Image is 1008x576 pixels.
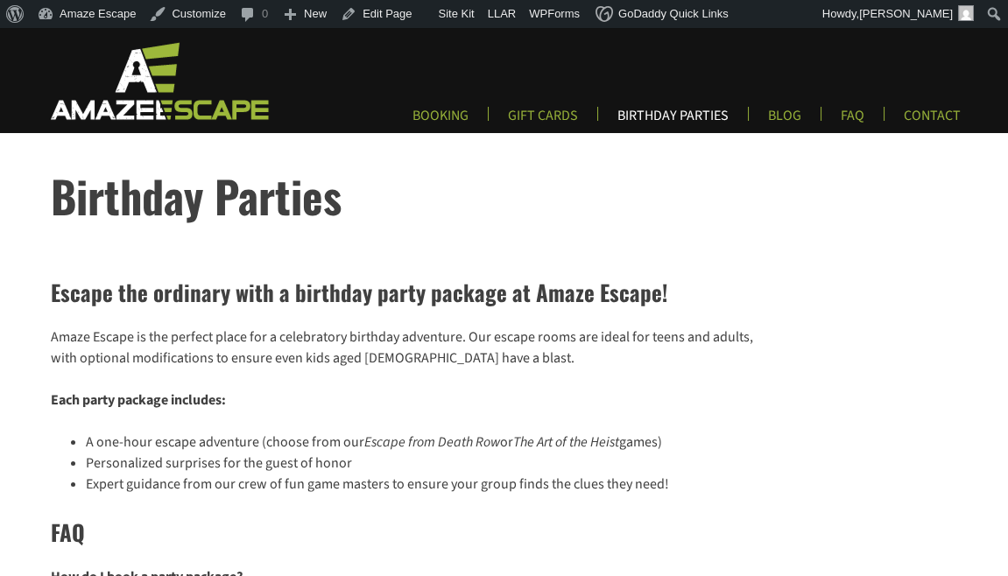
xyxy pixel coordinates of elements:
[890,107,975,136] a: CONTACT
[51,276,757,309] h2: Escape the ordinary with a birthday party package at Amaze Escape!
[86,453,757,474] li: Personalized surprises for the guest of honor
[859,7,953,20] span: [PERSON_NAME]
[494,107,592,136] a: GIFT CARDS
[86,474,757,495] li: Expert guidance from our crew of fun game masters to ensure your group finds the clues they need!
[603,107,743,136] a: BIRTHDAY PARTIES
[51,516,757,549] h2: FAQ
[513,432,619,452] em: The Art of the Heist
[827,107,878,136] a: FAQ
[754,107,815,136] a: BLOG
[51,327,757,369] p: Amaze Escape is the perfect place for a celebratory birthday adventure. Our escape rooms are idea...
[86,432,757,453] li: A one-hour escape adventure (choose from our or games)
[51,390,226,410] strong: Each party package includes:
[51,163,1008,228] h1: Birthday Parties
[28,40,287,121] img: Escape Room Game in Boston Area
[364,432,500,452] em: Escape from Death Row
[398,107,483,136] a: BOOKING
[438,7,474,20] span: Site Kit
